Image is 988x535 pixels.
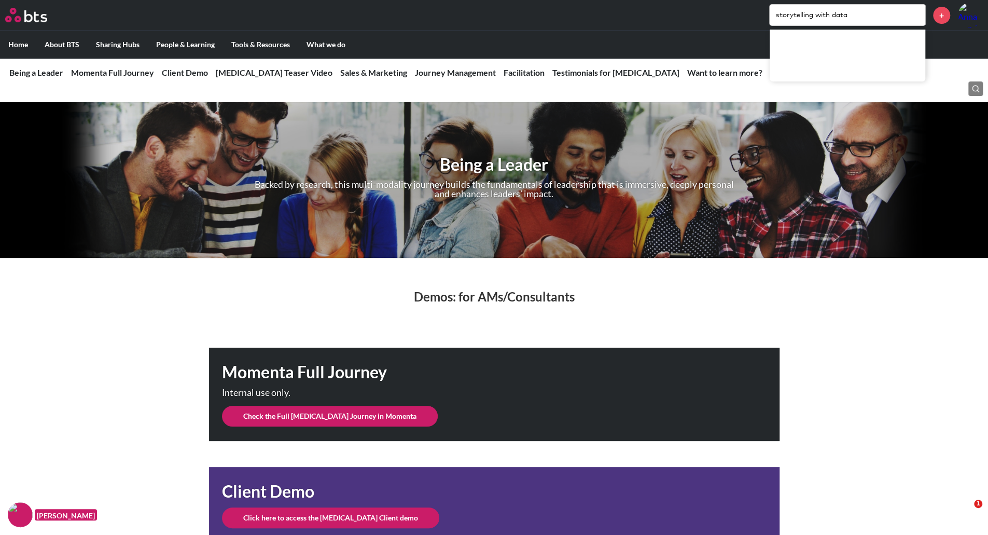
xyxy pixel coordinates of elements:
[194,153,794,176] h1: Being a Leader
[552,67,679,77] a: Testimonials for [MEDICAL_DATA]
[415,67,496,77] a: Journey Management
[340,67,407,77] a: Sales & Marketing
[71,67,154,77] a: Momenta Full Journey
[222,388,440,397] p: Internal use only.
[958,3,983,28] a: Profile
[162,67,208,77] a: Client Demo
[35,509,97,521] figcaption: [PERSON_NAME]
[222,507,439,528] a: Click here to access the [MEDICAL_DATA] Client demo
[8,502,33,527] img: F
[222,361,494,384] h1: Momenta Full Journey
[216,67,332,77] a: [MEDICAL_DATA] Teaser Video
[223,31,298,58] label: Tools & Resources
[5,8,66,22] a: Go home
[222,406,438,427] a: Check the Full [MEDICAL_DATA] Journey in Momenta
[148,31,223,58] label: People & Learning
[298,31,354,58] label: What we do
[953,500,978,525] iframe: Intercom live chat
[36,31,88,58] label: About BTS
[222,480,494,503] h1: Client Demo
[933,7,950,24] a: +
[687,67,762,77] a: Want to learn more?
[974,500,982,508] span: 1
[958,3,983,28] img: Anna Bondarenko
[88,31,148,58] label: Sharing Hubs
[254,180,734,198] p: Backed by research, this multi-modality journey builds the fundamentals of leadership that is imm...
[9,67,63,77] a: Being a Leader
[5,8,47,22] img: BTS Logo
[504,67,545,77] a: Facilitation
